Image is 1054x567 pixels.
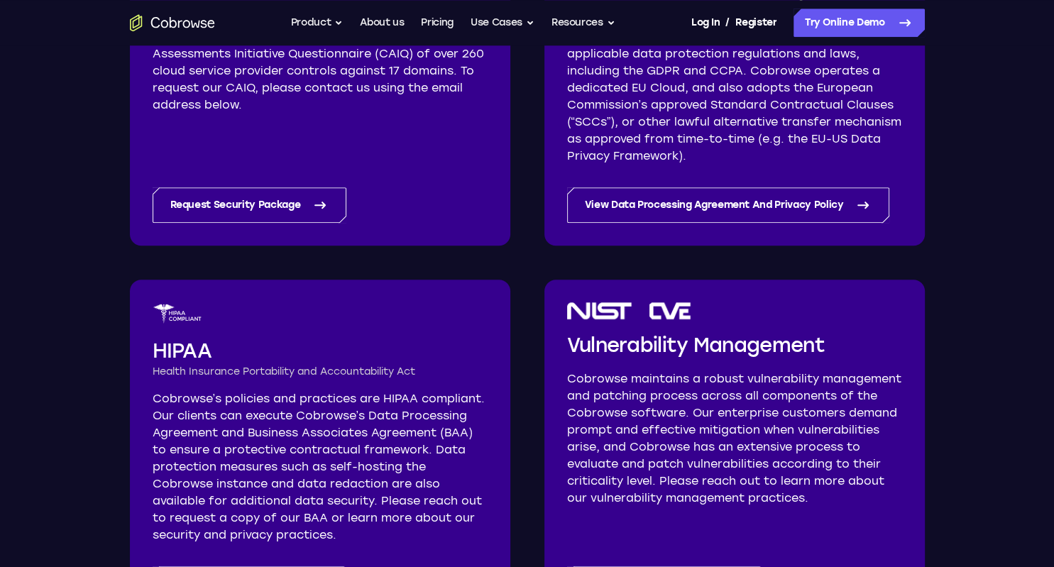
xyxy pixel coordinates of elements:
img: NIST logo [567,302,632,319]
p: Cobrowse’s policies and practices are HIPAA compliant. Our clients can execute Cobrowse’s Data Pr... [153,390,488,544]
img: CVE logo [649,302,691,319]
h2: HIPAA [153,336,488,365]
p: Cobrowse’s policies and practices comply with applicable data protection regulations and laws, in... [567,28,902,165]
img: HIPAA logo [153,302,202,325]
span: / [725,14,730,31]
a: Register [735,9,776,37]
a: Go to the home page [130,14,215,31]
a: Request Security Package [153,187,347,223]
h2: Vulnerability Management [567,331,902,359]
a: Log In [691,9,720,37]
a: About us [360,9,404,37]
button: Product [291,9,344,37]
a: Try Online Demo [794,9,925,37]
a: View Data Processing Agreement And Privacy Policy [567,187,890,223]
button: Resources [551,9,615,37]
h3: Health Insurance Portability and Accountability Act [153,365,488,379]
p: Cobrowse maintains a robust vulnerability management and patching process across all components o... [567,370,902,507]
button: Use Cases [471,9,534,37]
a: Pricing [421,9,454,37]
p: Cobrowse has a Cloud Security Alliance Consensus Assessments Initiative Questionnaire (CAIQ) of o... [153,28,488,114]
